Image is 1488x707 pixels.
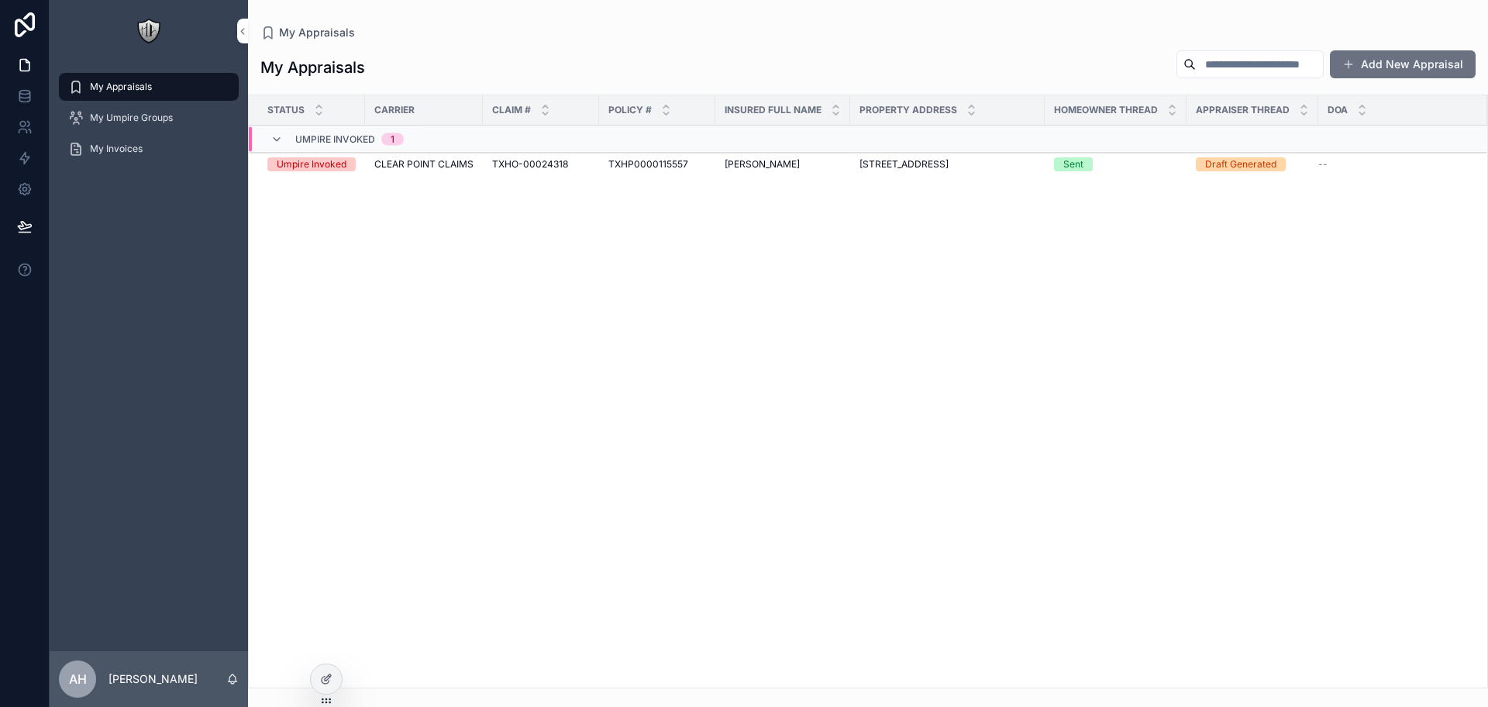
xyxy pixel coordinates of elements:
[1063,157,1083,171] div: Sent
[725,158,800,171] span: [PERSON_NAME]
[90,81,152,93] span: My Appraisals
[725,104,821,116] span: Insured Full Name
[1318,158,1469,171] a: --
[277,157,346,171] div: Umpire Invoked
[374,158,474,171] a: CLEAR POINT CLAIMS
[859,158,1035,171] a: [STREET_ADDRESS]
[374,104,415,116] span: Carrier
[136,19,161,43] img: App logo
[279,25,355,40] span: My Appraisals
[59,73,239,101] a: My Appraisals
[90,112,173,124] span: My Umpire Groups
[1054,157,1177,171] a: Sent
[608,104,652,116] span: Policy #
[108,671,198,687] p: [PERSON_NAME]
[260,25,355,40] a: My Appraisals
[295,133,375,146] span: Umpire Invoked
[90,143,143,155] span: My Invoices
[1196,157,1309,171] a: Draft Generated
[492,158,590,171] a: TXHO-00024318
[859,104,957,116] span: Property Address
[1205,157,1276,171] div: Draft Generated
[267,104,305,116] span: Status
[50,62,248,183] div: scrollable content
[725,158,841,171] a: [PERSON_NAME]
[59,104,239,132] a: My Umpire Groups
[59,135,239,163] a: My Invoices
[391,133,394,146] div: 1
[1318,158,1328,171] span: --
[608,158,688,171] span: TXHP0000115557
[1328,104,1348,116] span: DOA
[1054,104,1158,116] span: Homeowner Thread
[1330,50,1476,78] button: Add New Appraisal
[859,158,949,171] span: [STREET_ADDRESS]
[260,57,365,78] h1: My Appraisals
[69,670,87,688] span: AH
[492,158,568,171] span: TXHO-00024318
[1196,104,1290,116] span: Appraiser Thread
[267,157,356,171] a: Umpire Invoked
[492,104,531,116] span: Claim #
[608,158,706,171] a: TXHP0000115557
